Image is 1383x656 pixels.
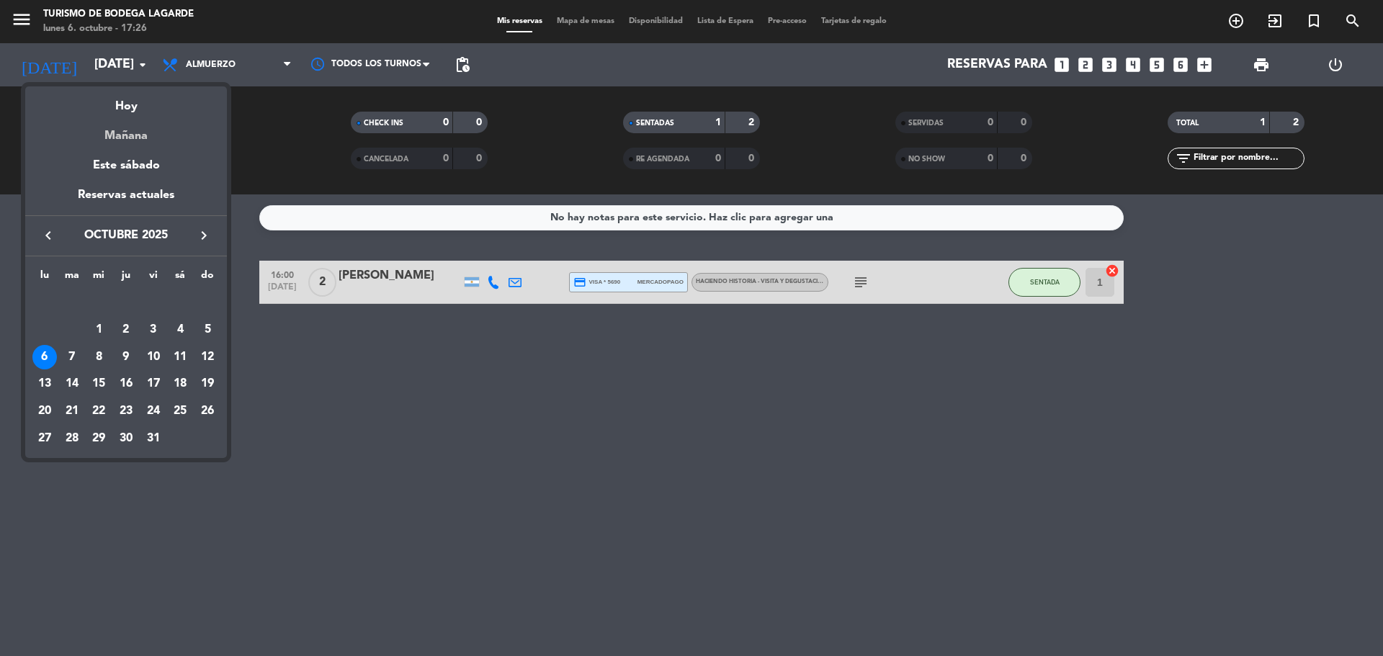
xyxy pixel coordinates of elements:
[112,316,140,343] td: 2 de octubre de 2025
[112,397,140,425] td: 23 de octubre de 2025
[168,318,192,342] div: 4
[195,372,220,396] div: 19
[25,86,227,116] div: Hoy
[168,399,192,423] div: 25
[140,370,167,397] td: 17 de octubre de 2025
[60,399,84,423] div: 21
[60,372,84,396] div: 14
[32,345,57,369] div: 6
[114,345,138,369] div: 9
[58,425,86,452] td: 28 de octubre de 2025
[85,343,112,371] td: 8 de octubre de 2025
[112,343,140,371] td: 9 de octubre de 2025
[31,343,58,371] td: 6 de octubre de 2025
[114,318,138,342] div: 2
[112,425,140,452] td: 30 de octubre de 2025
[140,397,167,425] td: 24 de octubre de 2025
[195,399,220,423] div: 26
[85,397,112,425] td: 22 de octubre de 2025
[60,426,84,451] div: 28
[195,318,220,342] div: 5
[31,397,58,425] td: 20 de octubre de 2025
[86,426,111,451] div: 29
[194,267,221,289] th: domingo
[31,425,58,452] td: 27 de octubre de 2025
[168,345,192,369] div: 11
[194,397,221,425] td: 26 de octubre de 2025
[25,116,227,145] div: Mañana
[25,186,227,215] div: Reservas actuales
[58,343,86,371] td: 7 de octubre de 2025
[32,399,57,423] div: 20
[40,227,57,244] i: keyboard_arrow_left
[168,372,192,396] div: 18
[58,267,86,289] th: martes
[114,372,138,396] div: 16
[31,370,58,397] td: 13 de octubre de 2025
[140,425,167,452] td: 31 de octubre de 2025
[140,267,167,289] th: viernes
[35,226,61,245] button: keyboard_arrow_left
[191,226,217,245] button: keyboard_arrow_right
[58,397,86,425] td: 21 de octubre de 2025
[61,226,191,245] span: octubre 2025
[141,318,166,342] div: 3
[32,372,57,396] div: 13
[167,267,194,289] th: sábado
[86,399,111,423] div: 22
[86,318,111,342] div: 1
[31,267,58,289] th: lunes
[114,426,138,451] div: 30
[167,343,194,371] td: 11 de octubre de 2025
[86,372,111,396] div: 15
[86,345,111,369] div: 8
[167,316,194,343] td: 4 de octubre de 2025
[85,425,112,452] td: 29 de octubre de 2025
[141,399,166,423] div: 24
[141,372,166,396] div: 17
[194,370,221,397] td: 19 de octubre de 2025
[85,267,112,289] th: miércoles
[167,370,194,397] td: 18 de octubre de 2025
[195,345,220,369] div: 12
[85,370,112,397] td: 15 de octubre de 2025
[25,145,227,186] div: Este sábado
[194,343,221,371] td: 12 de octubre de 2025
[112,267,140,289] th: jueves
[58,370,86,397] td: 14 de octubre de 2025
[140,343,167,371] td: 10 de octubre de 2025
[141,426,166,451] div: 31
[195,227,212,244] i: keyboard_arrow_right
[140,316,167,343] td: 3 de octubre de 2025
[85,316,112,343] td: 1 de octubre de 2025
[32,426,57,451] div: 27
[141,345,166,369] div: 10
[114,399,138,423] div: 23
[112,370,140,397] td: 16 de octubre de 2025
[167,397,194,425] td: 25 de octubre de 2025
[60,345,84,369] div: 7
[31,289,221,316] td: OCT.
[194,316,221,343] td: 5 de octubre de 2025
